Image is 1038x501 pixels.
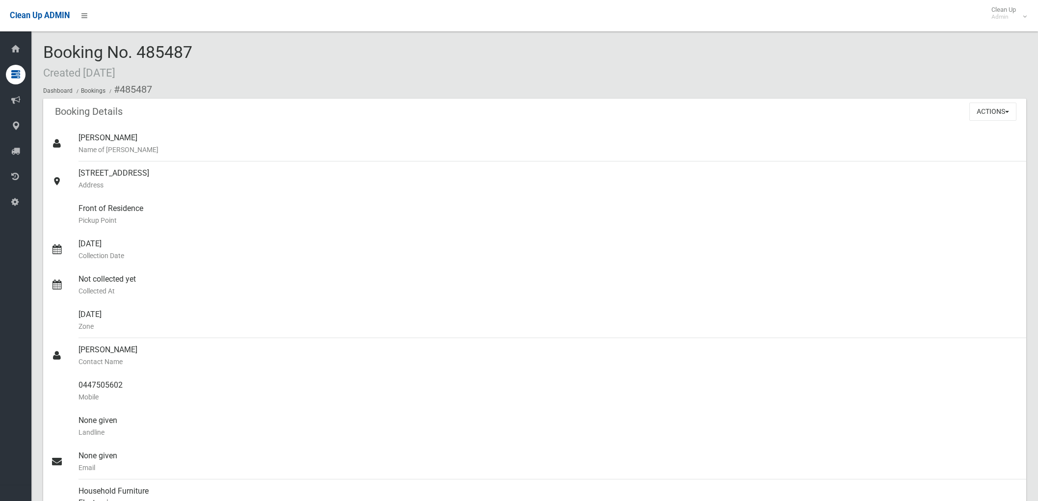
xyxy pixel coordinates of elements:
a: Dashboard [43,87,73,94]
small: Admin [991,13,1016,21]
div: Front of Residence [78,197,1018,232]
div: [DATE] [78,303,1018,338]
div: Not collected yet [78,267,1018,303]
small: Collected At [78,285,1018,297]
header: Booking Details [43,102,134,121]
small: Created [DATE] [43,66,115,79]
span: Booking No. 485487 [43,42,192,80]
small: Collection Date [78,250,1018,262]
div: [STREET_ADDRESS] [78,161,1018,197]
small: Zone [78,320,1018,332]
div: 0447505602 [78,373,1018,409]
small: Landline [78,426,1018,438]
small: Mobile [78,391,1018,403]
small: Name of [PERSON_NAME] [78,144,1018,156]
a: Bookings [81,87,105,94]
button: Actions [969,103,1016,121]
div: [PERSON_NAME] [78,126,1018,161]
small: Email [78,462,1018,474]
div: [PERSON_NAME] [78,338,1018,373]
small: Address [78,179,1018,191]
small: Pickup Point [78,214,1018,226]
small: Contact Name [78,356,1018,368]
span: Clean Up [986,6,1026,21]
span: Clean Up ADMIN [10,11,70,20]
div: None given [78,444,1018,479]
div: None given [78,409,1018,444]
div: [DATE] [78,232,1018,267]
li: #485487 [107,80,152,99]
